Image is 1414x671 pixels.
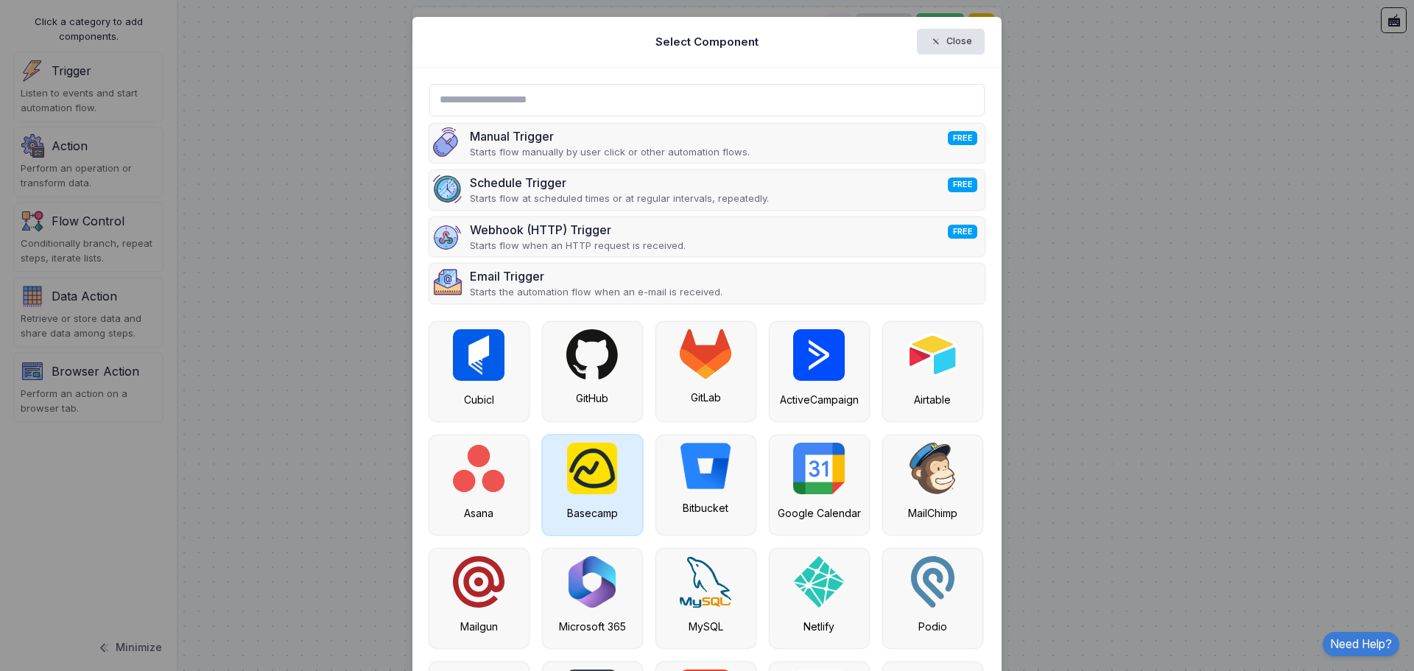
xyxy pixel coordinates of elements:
[550,619,635,634] div: Microsoft 365
[433,127,462,157] img: manual.png
[470,239,686,253] p: Starts flow when an HTTP request is received.
[680,329,731,379] img: gitlab.svg
[890,392,975,407] div: Airtable
[470,192,769,206] p: Starts flow at scheduled times or at regular intervals, repeatedly.
[777,619,862,634] div: Netlify
[777,505,862,521] div: Google Calendar
[911,556,954,608] img: podio.svg
[907,329,958,381] img: airtable.png
[433,174,462,203] img: schedule.png
[655,34,759,50] h5: Select Component
[664,500,748,516] div: Bitbucket
[437,505,521,521] div: Asana
[1323,632,1399,656] a: Need Help?
[470,145,750,160] p: Starts flow manually by user click or other automation flows.
[453,329,504,381] img: cubicl.jpg
[453,443,504,494] img: asana.png
[567,443,617,494] img: basecamp.png
[437,619,521,634] div: Mailgun
[470,127,750,145] div: Manual Trigger
[948,178,977,192] span: FREE
[948,131,977,145] span: FREE
[890,619,975,634] div: Podio
[793,329,845,381] img: active-campaign.png
[910,443,955,494] img: mailchimp.svg
[470,285,722,300] p: Starts the automation flow when an e-mail is received.
[664,619,748,634] div: MySQL
[948,225,977,239] span: FREE
[470,267,722,285] div: Email Trigger
[433,221,462,250] img: webhook-v2.png
[680,556,731,608] img: mysql.svg
[453,556,504,608] img: mailgun.svg
[550,390,635,406] div: GitHub
[433,267,462,297] img: email.png
[470,174,769,192] div: Schedule Trigger
[550,505,635,521] div: Basecamp
[793,443,845,494] img: google-calendar.svg
[569,556,616,608] img: microsoft-365.png
[470,221,686,239] div: Webhook (HTTP) Trigger
[566,329,618,379] img: github.svg
[777,392,862,407] div: ActiveCampaign
[917,29,985,55] button: Close
[437,392,521,407] div: Cubicl
[664,390,748,405] div: GitLab
[793,556,845,608] img: netlify.svg
[890,505,975,521] div: MailChimp
[680,443,731,489] img: bitbucket.png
